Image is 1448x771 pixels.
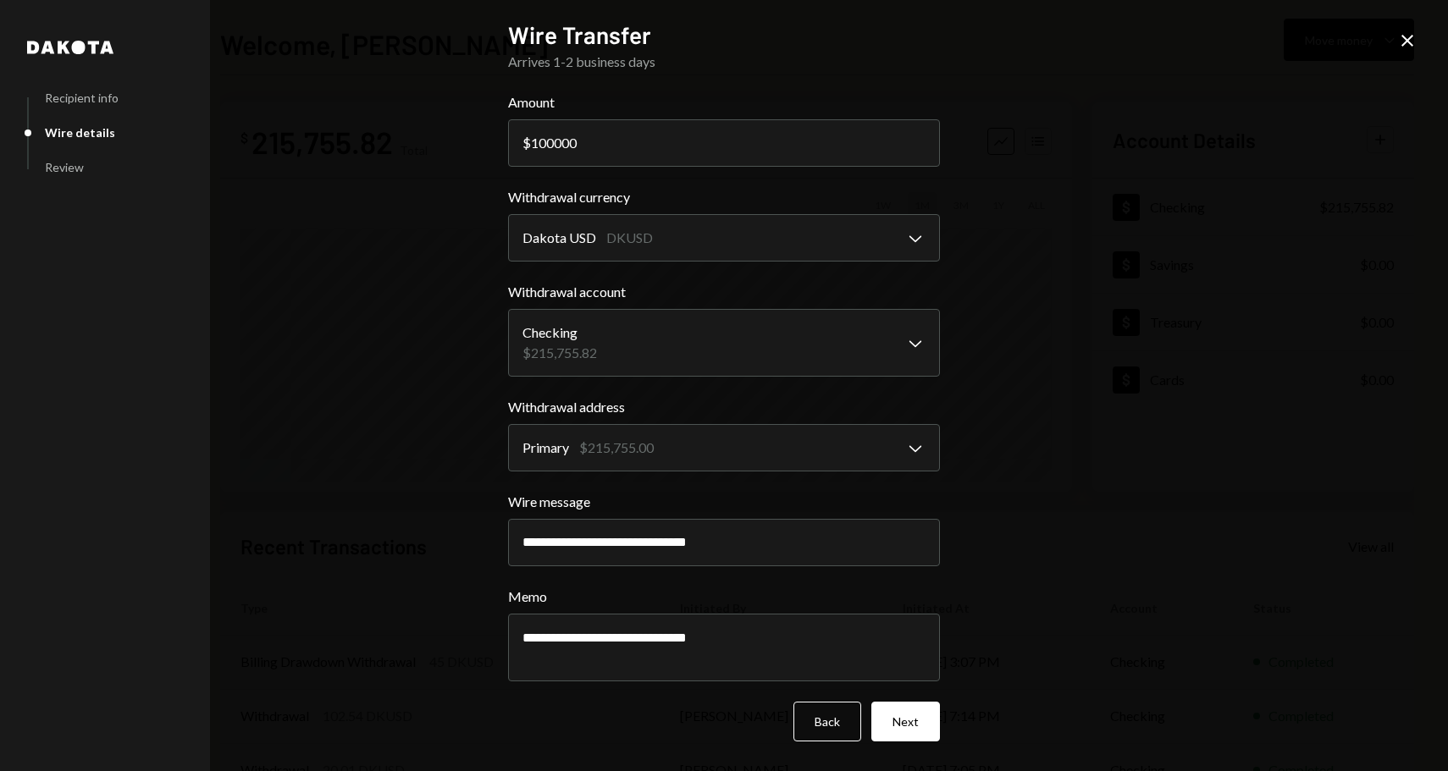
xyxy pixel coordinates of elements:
label: Memo [508,587,940,607]
div: Recipient info [45,91,119,105]
button: Next [871,702,940,741]
label: Withdrawal currency [508,187,940,207]
label: Wire message [508,492,940,512]
label: Withdrawal account [508,282,940,302]
div: Review [45,160,84,174]
div: DKUSD [606,228,653,248]
input: 0.00 [508,119,940,167]
button: Withdrawal address [508,424,940,471]
div: $ [522,135,531,151]
h2: Wire Transfer [508,19,940,52]
div: Wire details [45,125,115,140]
button: Withdrawal account [508,309,940,377]
label: Withdrawal address [508,397,940,417]
label: Amount [508,92,940,113]
div: $215,755.00 [579,438,654,458]
button: Back [793,702,861,741]
div: Arrives 1-2 business days [508,52,940,72]
button: Withdrawal currency [508,214,940,262]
